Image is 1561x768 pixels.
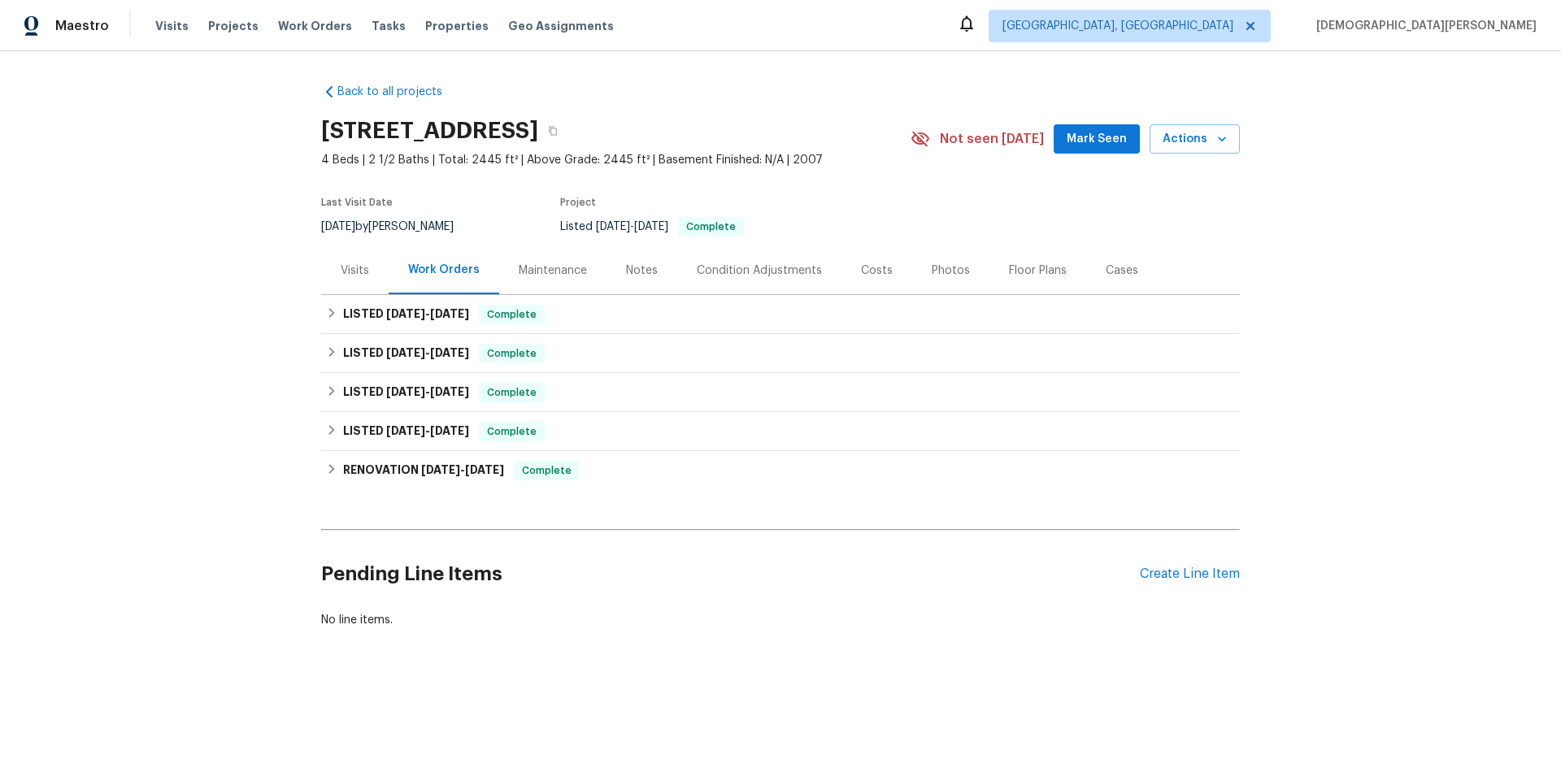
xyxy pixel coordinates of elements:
span: [DEMOGRAPHIC_DATA][PERSON_NAME] [1310,18,1537,34]
span: [DATE] [430,386,469,397]
span: [DATE] [430,308,469,319]
div: No line items. [321,612,1240,628]
div: LISTED [DATE]-[DATE]Complete [321,373,1240,412]
span: [DATE] [386,425,425,436]
span: Geo Assignments [508,18,614,34]
span: [GEOGRAPHIC_DATA], [GEOGRAPHIC_DATA] [1002,18,1233,34]
h6: LISTED [343,305,469,324]
h6: LISTED [343,344,469,363]
span: [DATE] [386,308,425,319]
span: Actions [1163,129,1227,150]
h6: LISTED [343,383,469,402]
h6: LISTED [343,422,469,441]
span: Project [560,197,596,207]
span: Maestro [55,18,109,34]
h2: [STREET_ADDRESS] [321,123,538,139]
span: [DATE] [430,347,469,358]
span: Tasks [372,20,406,32]
div: Notes [626,263,658,279]
span: Complete [680,222,742,232]
span: - [596,221,668,232]
div: Floor Plans [1009,263,1067,279]
div: by [PERSON_NAME] [321,217,473,236]
span: [DATE] [430,425,469,436]
span: - [386,308,469,319]
span: [DATE] [465,464,504,475]
span: Complete [480,345,543,362]
span: Complete [480,423,543,440]
span: Complete [515,462,578,479]
div: Condition Adjustments [697,263,822,279]
span: - [386,386,469,397]
span: Last Visit Date [321,197,393,207]
div: Costs [861,263,893,279]
span: [DATE] [321,221,355,232]
span: - [386,347,469,358]
button: Copy Address [538,116,567,145]
span: [DATE] [596,221,630,232]
div: Create Line Item [1140,566,1240,582]
span: Complete [480,384,543,401]
span: 4 Beds | 2 1/2 Baths | Total: 2445 ft² | Above Grade: 2445 ft² | Basement Finished: N/A | 2007 [321,152,911,168]
span: Visits [155,18,189,34]
div: LISTED [DATE]-[DATE]Complete [321,412,1240,451]
span: [DATE] [386,347,425,358]
div: RENOVATION [DATE]-[DATE]Complete [321,451,1240,490]
h2: Pending Line Items [321,536,1140,612]
span: - [421,464,504,475]
span: Complete [480,306,543,323]
span: Projects [208,18,259,34]
span: Work Orders [278,18,352,34]
span: Listed [560,221,744,232]
button: Mark Seen [1054,124,1140,154]
div: LISTED [DATE]-[DATE]Complete [321,334,1240,373]
a: Back to all projects [321,84,477,100]
div: Maintenance [519,263,587,279]
span: [DATE] [421,464,460,475]
span: Properties [425,18,489,34]
h6: RENOVATION [343,461,504,480]
span: - [386,425,469,436]
span: [DATE] [634,221,668,232]
span: Not seen [DATE] [940,131,1044,147]
button: Actions [1150,124,1240,154]
span: [DATE] [386,386,425,397]
div: Visits [341,263,369,279]
div: LISTED [DATE]-[DATE]Complete [321,295,1240,334]
span: Mark Seen [1067,129,1127,150]
div: Cases [1106,263,1138,279]
div: Photos [932,263,970,279]
div: Work Orders [408,262,480,278]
